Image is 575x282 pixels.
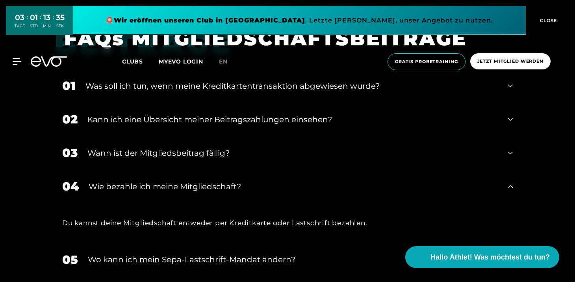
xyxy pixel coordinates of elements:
button: Hallo Athlet! Was möchtest du tun? [405,246,559,268]
a: MYEVO LOGIN [159,58,203,65]
div: 01 [30,12,38,23]
div: Wann ist der Mitgliedsbeitrag fällig? [87,147,498,159]
a: Clubs [122,58,159,65]
div: 05 [62,251,78,269]
div: 03 [62,144,78,162]
span: CLOSE [538,17,557,24]
button: CLOSE [526,6,569,35]
div: Wo kann ich mein Sepa-Lastschrift-Mandat ändern? [88,254,498,265]
div: 04 [62,177,79,195]
div: 02 [62,110,78,128]
div: 01 [62,77,76,95]
div: TAGE [15,23,25,29]
span: Jetzt Mitglied werden [477,58,543,65]
span: Clubs [122,58,143,65]
div: Was soll ich tun, wenn meine Kreditkartentransaktion abgewiesen wurde? [85,80,498,92]
a: Jetzt Mitglied werden [468,53,553,70]
a: en [219,57,237,66]
div: 35 [56,12,65,23]
div: Wie bezahle ich meine Mitgliedschaft? [89,181,498,192]
div: Du kannst deine Mitgliedschaft entweder per Kreditkarte oder Lastschrift bezahlen. [62,217,513,229]
div: : [53,13,54,34]
div: : [27,13,28,34]
div: : [40,13,41,34]
span: Gratis Probetraining [395,58,458,65]
div: SEK [56,23,65,29]
div: STD [30,23,38,29]
div: 03 [15,12,25,23]
span: en [219,58,228,65]
div: Kann ich eine Übersicht meiner Beitragszahlungen einsehen? [87,114,498,125]
a: Gratis Probetraining [385,53,468,70]
span: Hallo Athlet! Was möchtest du tun? [430,252,550,263]
div: 13 [43,12,51,23]
div: MIN [43,23,51,29]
